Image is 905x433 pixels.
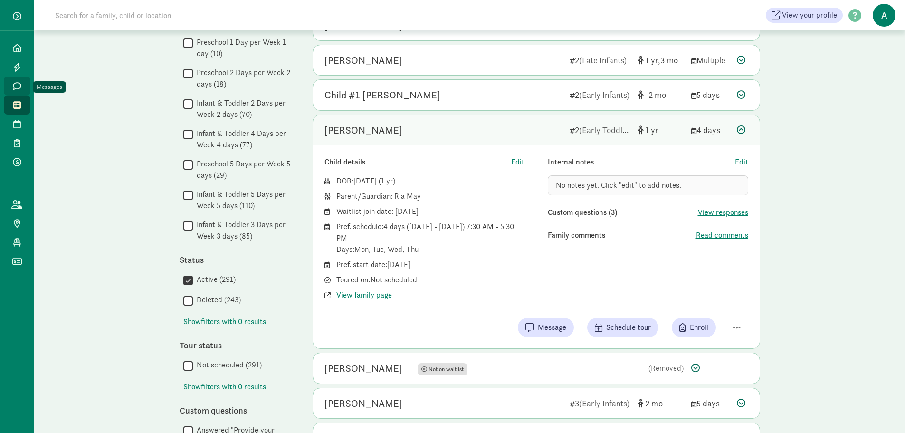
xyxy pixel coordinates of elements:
[606,322,651,333] span: Schedule tour
[336,259,525,270] div: Pref. start date: [DATE]
[336,221,525,255] div: Pref. schedule: 4 days ([DATE] - [DATE]) 7:30 AM - 5:30 PM Days: Mon, Tue, Wed, Thu
[645,398,663,409] span: 2
[183,381,266,393] button: Showfilters with 0 results
[570,397,630,410] div: 3
[570,363,684,374] div: (Removed)
[183,316,266,327] button: Showfilters with 0 results
[429,366,464,373] span: Not on waitlist
[587,318,658,337] button: Schedule tour
[180,404,294,417] div: Custom questions
[782,10,837,21] span: View your profile
[638,124,684,136] div: [object Object]
[193,189,294,212] label: Infant & Toddler 5 Days per Week 5 days (110)
[548,230,696,241] div: Family comments
[691,54,729,67] div: Multiple
[336,175,525,187] div: DOB: ( )
[511,156,524,168] button: Edit
[324,53,402,68] div: Casey Pizarro
[180,339,294,352] div: Tour status
[324,156,512,168] div: Child details
[735,156,748,168] button: Edit
[538,322,566,333] span: Message
[645,55,660,66] span: 1
[324,123,402,138] div: Sadie May
[873,4,895,27] span: A
[193,219,294,242] label: Infant & Toddler 3 Days per Week 3 days (85)
[336,289,392,301] button: View family page
[37,82,62,92] div: Messages
[638,54,684,67] div: [object Object]
[518,318,574,337] button: Message
[556,180,681,190] span: No notes yet. Click "edit" to add notes.
[336,191,525,202] div: Parent/Guardian: Ria May
[579,125,632,135] span: (Early Toddler)
[336,206,525,217] div: Waitlist join date: [DATE]
[193,294,241,306] label: Deleted (243)
[193,359,262,371] label: Not scheduled (291)
[579,55,627,66] span: (Late Infants)
[579,89,629,100] span: (Early Infants)
[193,67,294,90] label: Preschool 2 Days per Week 2 days (18)
[570,88,630,101] div: 2
[638,88,684,101] div: [object Object]
[324,87,440,103] div: Child #1 Martinez
[324,361,402,376] div: Diego Garcia
[645,89,666,100] span: -2
[183,316,266,327] span: Show filters with 0 results
[645,125,658,135] span: 1
[193,97,294,120] label: Infant & Toddler 2 Days per Week 2 days (70)
[691,397,729,410] div: 5 days
[193,128,294,151] label: Infant & Toddler 4 Days per Week 4 days (77)
[183,381,266,393] span: Show filters with 0 results
[690,322,708,333] span: Enroll
[193,37,294,59] label: Preschool 1 Day per Week 1 day (10)
[698,207,748,218] button: View responses
[570,54,630,67] div: 2
[353,176,377,186] span: [DATE]
[857,387,905,433] iframe: Chat Widget
[180,253,294,266] div: Status
[324,396,402,411] div: Miguel Maldonado
[548,207,698,218] div: Custom questions (3)
[336,274,525,286] div: Toured on: Not scheduled
[691,124,729,136] div: 4 days
[660,55,678,66] span: 3
[548,156,735,168] div: Internal notes
[193,274,236,285] label: Active (291)
[193,158,294,181] label: Preschool 5 Days per Week 5 days (29)
[696,230,748,241] button: Read comments
[570,124,630,136] div: 2
[766,8,843,23] a: View your profile
[579,398,629,409] span: (Early Infants)
[381,176,393,186] span: 1
[638,397,684,410] div: [object Object]
[418,363,467,375] span: Not on waitlist
[49,6,316,25] input: Search for a family, child or location
[691,88,729,101] div: 5 days
[672,318,716,337] button: Enroll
